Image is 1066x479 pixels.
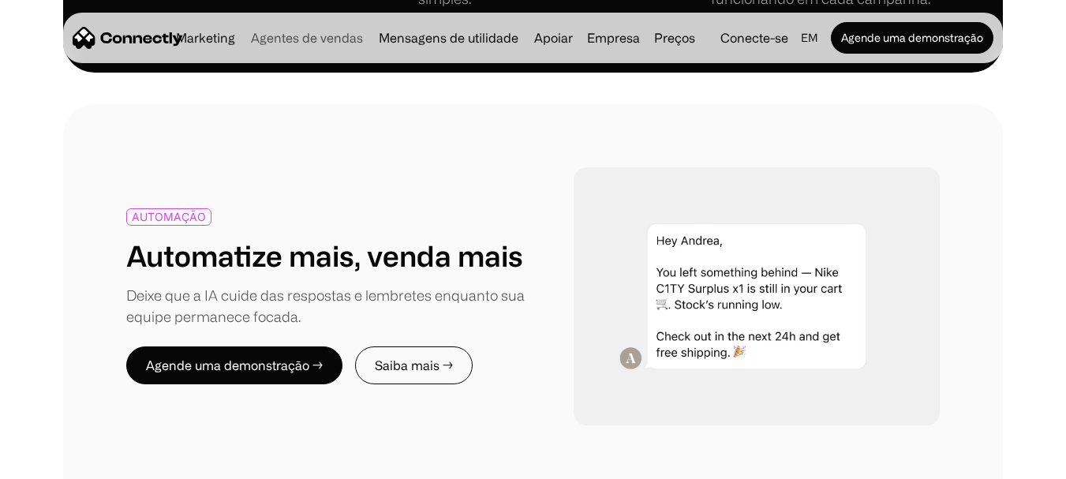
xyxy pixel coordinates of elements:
[73,26,183,50] a: lar
[801,32,818,43] font: em
[528,32,579,44] a: Apoiar
[146,358,323,372] font: Agende uma demonstração →
[587,31,640,45] font: Empresa
[251,31,363,45] font: Agentes de vendas
[654,31,695,45] font: Preços
[126,239,523,271] font: Automatize mais, venda mais
[126,346,342,384] a: Agende uma demonstração →
[582,27,645,49] div: Empresa
[132,210,206,223] font: AUTOMAÇÃO
[355,346,473,384] a: Saiba mais →
[126,287,525,324] font: Deixe que a IA cuide das respostas e lembretes enquanto sua equipe permanece focada.
[720,31,788,45] font: Conecte-se
[534,31,573,45] font: Apoiar
[648,32,701,44] a: Preços
[245,32,369,44] a: Agentes de vendas
[372,32,525,44] a: Mensagens de utilidade
[714,27,795,49] a: Conecte-se
[375,358,453,372] font: Saiba mais →
[176,31,235,45] font: Marketing
[795,27,828,49] div: em
[379,31,518,45] font: Mensagens de utilidade
[831,22,993,54] a: Agende uma demonstração
[170,32,241,44] a: Marketing
[841,32,983,43] font: Agende uma demonstração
